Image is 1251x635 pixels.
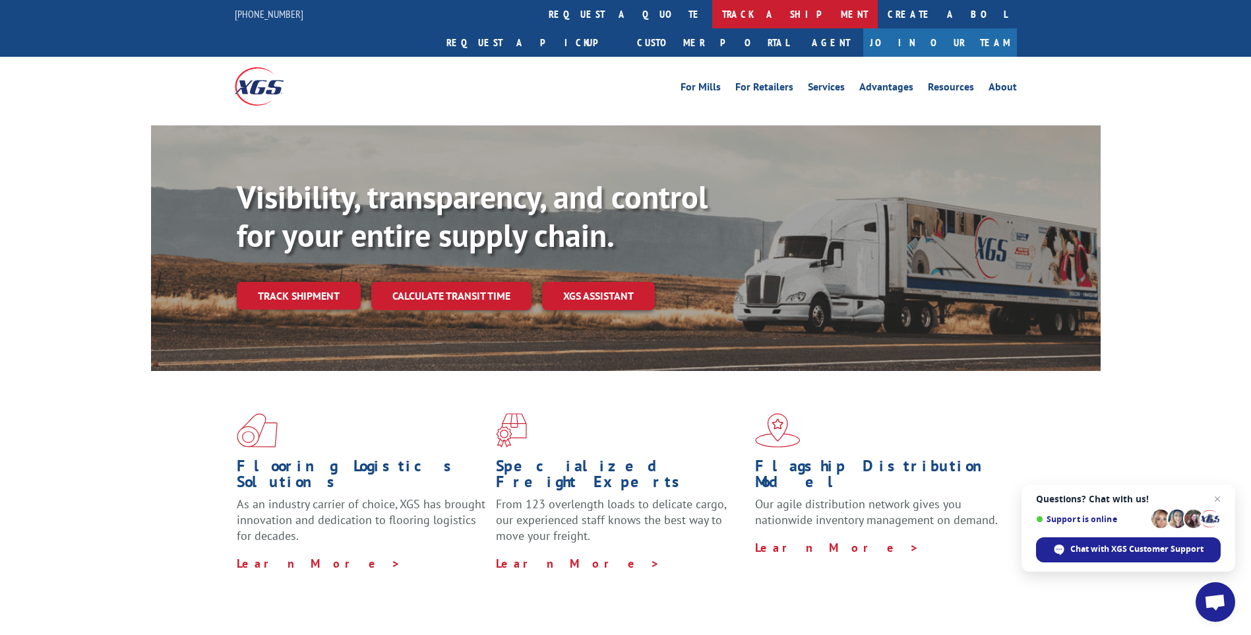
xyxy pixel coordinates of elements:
img: xgs-icon-total-supply-chain-intelligence-red [237,413,278,448]
a: Join Our Team [863,28,1017,57]
a: Request a pickup [437,28,627,57]
a: Learn More > [496,556,660,571]
a: Track shipment [237,282,361,310]
a: Customer Portal [627,28,799,57]
span: Close chat [1209,491,1225,507]
a: For Retailers [735,82,793,96]
a: [PHONE_NUMBER] [235,7,303,20]
div: Open chat [1196,582,1235,622]
a: Calculate transit time [371,282,532,310]
a: Learn More > [237,556,401,571]
div: Chat with XGS Customer Support [1036,537,1221,562]
a: Learn More > [755,540,919,555]
span: Questions? Chat with us! [1036,494,1221,504]
a: For Mills [681,82,721,96]
p: From 123 overlength loads to delicate cargo, our experienced staff knows the best way to move you... [496,496,745,555]
span: As an industry carrier of choice, XGS has brought innovation and dedication to flooring logistics... [237,496,485,543]
b: Visibility, transparency, and control for your entire supply chain. [237,176,708,255]
span: Chat with XGS Customer Support [1070,543,1204,555]
span: Support is online [1036,514,1147,524]
a: About [989,82,1017,96]
a: Services [808,82,845,96]
a: Advantages [859,82,913,96]
a: Agent [799,28,863,57]
a: Resources [928,82,974,96]
h1: Flagship Distribution Model [755,458,1004,496]
h1: Flooring Logistics Solutions [237,458,486,496]
h1: Specialized Freight Experts [496,458,745,496]
span: Our agile distribution network gives you nationwide inventory management on demand. [755,496,998,527]
a: XGS ASSISTANT [542,282,655,310]
img: xgs-icon-flagship-distribution-model-red [755,413,801,448]
img: xgs-icon-focused-on-flooring-red [496,413,527,448]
